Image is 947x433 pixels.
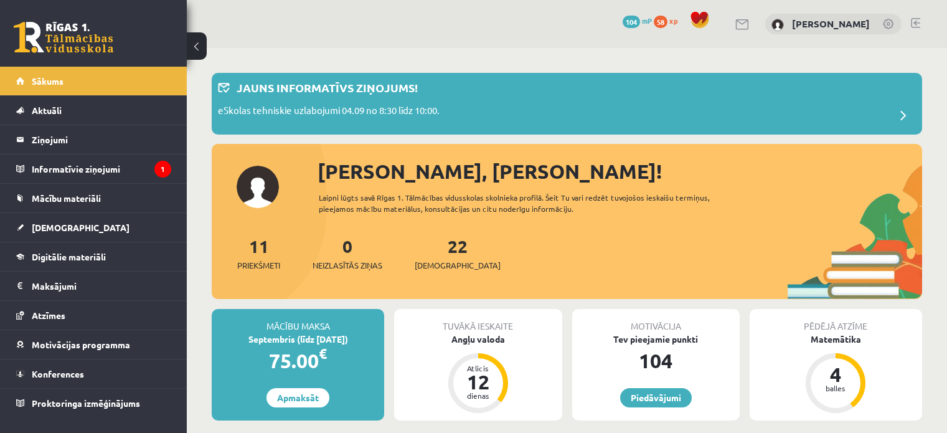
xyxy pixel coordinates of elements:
legend: Ziņojumi [32,125,171,154]
a: Digitālie materiāli [16,242,171,271]
a: Motivācijas programma [16,330,171,359]
span: 104 [623,16,640,28]
span: Konferences [32,368,84,379]
span: Atzīmes [32,310,65,321]
div: Mācību maksa [212,309,384,333]
span: Proktoringa izmēģinājums [32,397,140,409]
div: [PERSON_NAME], [PERSON_NAME]! [318,156,922,186]
a: [PERSON_NAME] [792,17,870,30]
span: 58 [654,16,667,28]
a: 58 xp [654,16,684,26]
span: Priekšmeti [237,259,280,272]
a: 104 mP [623,16,652,26]
span: xp [669,16,677,26]
div: Matemātika [750,333,922,346]
div: 75.00 [212,346,384,376]
a: Konferences [16,359,171,388]
span: Neizlasītās ziņas [313,259,382,272]
div: Angļu valoda [394,333,562,346]
span: Aktuāli [32,105,62,116]
div: dienas [459,392,497,399]
span: Digitālie materiāli [32,251,106,262]
span: [DEMOGRAPHIC_DATA] [415,259,501,272]
a: Proktoringa izmēģinājums [16,389,171,417]
a: Rīgas 1. Tālmācības vidusskola [14,22,113,53]
legend: Maksājumi [32,272,171,300]
div: Tev pieejamie punkti [572,333,740,346]
i: 1 [154,161,171,178]
a: Ziņojumi [16,125,171,154]
a: Matemātika 4 balles [750,333,922,415]
div: Motivācija [572,309,740,333]
p: Jauns informatīvs ziņojums! [237,79,418,96]
span: mP [642,16,652,26]
a: Angļu valoda Atlicis 12 dienas [394,333,562,415]
div: balles [817,384,854,392]
img: Sofija Spure [771,19,784,31]
a: [DEMOGRAPHIC_DATA] [16,213,171,242]
legend: Informatīvie ziņojumi [32,155,171,183]
span: Sākums [32,75,64,87]
p: eSkolas tehniskie uzlabojumi 04.09 no 8:30 līdz 10:00. [218,103,440,121]
a: Maksājumi [16,272,171,300]
div: Pēdējā atzīme [750,309,922,333]
span: [DEMOGRAPHIC_DATA] [32,222,130,233]
span: € [319,345,327,363]
a: Apmaksāt [266,388,329,407]
div: Atlicis [459,364,497,372]
div: Tuvākā ieskaite [394,309,562,333]
a: Mācību materiāli [16,184,171,212]
span: Mācību materiāli [32,193,101,204]
a: Informatīvie ziņojumi1 [16,155,171,183]
a: Sākums [16,67,171,95]
div: 104 [572,346,740,376]
a: Jauns informatīvs ziņojums! eSkolas tehniskie uzlabojumi 04.09 no 8:30 līdz 10:00. [218,79,916,128]
div: 12 [459,372,497,392]
div: Septembris (līdz [DATE]) [212,333,384,346]
a: Piedāvājumi [620,388,692,407]
a: 22[DEMOGRAPHIC_DATA] [415,235,501,272]
a: Atzīmes [16,301,171,330]
div: 4 [817,364,854,384]
a: 11Priekšmeti [237,235,280,272]
a: Aktuāli [16,96,171,125]
a: 0Neizlasītās ziņas [313,235,382,272]
div: Laipni lūgts savā Rīgas 1. Tālmācības vidusskolas skolnieka profilā. Šeit Tu vari redzēt tuvojošo... [319,192,745,214]
span: Motivācijas programma [32,339,130,350]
